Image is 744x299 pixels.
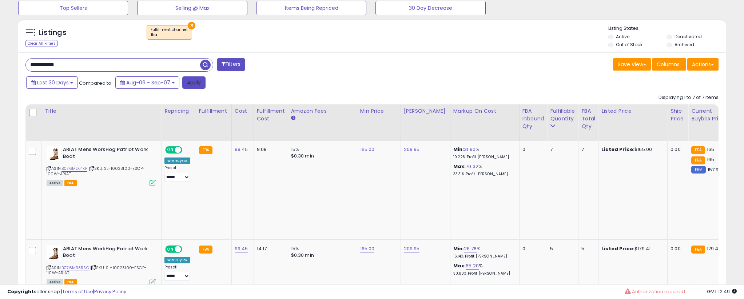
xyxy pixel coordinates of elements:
[613,58,651,71] button: Save View
[291,115,295,121] small: Amazon Fees.
[550,246,573,252] div: 5
[675,33,702,40] label: Deactivated
[166,147,175,153] span: ON
[601,246,662,252] div: $179.41
[616,33,629,40] label: Active
[47,246,156,284] div: ASIN:
[671,246,683,252] div: 0.00
[257,146,282,153] div: 9.08
[687,58,719,71] button: Actions
[659,94,719,101] div: Displaying 1 to 7 of 7 items
[453,263,514,276] div: %
[464,245,477,252] a: 26.78
[691,246,705,254] small: FBA
[137,1,247,15] button: Selling @ Max
[550,107,575,123] div: Fulfillable Quantity
[691,156,705,164] small: FBA
[199,246,212,254] small: FBA
[257,246,282,252] div: 14.17
[47,166,145,176] span: | SKU: SL-10023100-ESCP-100W-ARIAT
[453,245,464,252] b: Min:
[404,245,420,252] a: 209.95
[94,288,126,295] a: Privacy Policy
[404,146,420,153] a: 209.95
[453,163,466,170] b: Max:
[47,265,147,276] span: | SKU: SL-10023100-ESCP-110W-ARIAT
[45,107,158,115] div: Title
[522,146,542,153] div: 0
[581,246,593,252] div: 5
[608,25,726,32] p: Listing States:
[453,262,466,269] b: Max:
[39,28,67,38] h5: Listings
[601,245,634,252] b: Listed Price:
[126,79,170,86] span: Aug-09 - Sep-07
[47,246,61,260] img: 41oFfZ0ov4L._SL40_.jpg
[601,107,664,115] div: Listed Price
[199,146,212,154] small: FBA
[164,166,190,182] div: Preset:
[360,245,375,252] a: 165.00
[453,172,514,177] p: 33.31% Profit [PERSON_NAME]
[18,1,128,15] button: Top Sellers
[453,146,514,160] div: %
[581,146,593,153] div: 7
[166,246,175,252] span: ON
[61,265,89,271] a: B076MR3RSC
[115,76,179,89] button: Aug-09 - Sep-07
[601,146,662,153] div: $165.00
[450,104,519,141] th: The percentage added to the cost of goods (COGS) that forms the calculator for Min & Max prices.
[453,163,514,177] div: %
[79,80,112,87] span: Compared to:
[151,27,188,38] span: Fulfillment channel :
[360,107,398,115] div: Min Price
[291,153,351,159] div: $0.30 min
[164,107,193,115] div: Repricing
[453,254,514,259] p: 16.14% Profit [PERSON_NAME]
[235,245,248,252] a: 99.45
[199,107,228,115] div: Fulfillment
[671,107,685,123] div: Ship Price
[708,166,722,173] span: 157.95
[453,107,516,115] div: Markup on Cost
[181,246,193,252] span: OFF
[47,180,63,186] span: All listings currently available for purchase on Amazon
[652,58,686,71] button: Columns
[291,246,351,252] div: 15%
[466,262,479,270] a: 65.20
[25,40,58,47] div: Clear All Filters
[671,146,683,153] div: 0.00
[464,146,476,153] a: 31.90
[453,246,514,259] div: %
[616,41,642,48] label: Out of Stock
[182,76,206,89] button: Apply
[375,1,485,15] button: 30 Day Decrease
[37,79,69,86] span: Last 30 Days
[61,166,87,172] a: B076MDL4KP
[291,252,351,259] div: $0.30 min
[453,155,514,160] p: 19.22% Profit [PERSON_NAME]
[256,1,366,15] button: Items Being Repriced
[675,41,694,48] label: Archived
[691,146,705,154] small: FBA
[181,147,193,153] span: OFF
[26,76,78,89] button: Last 30 Days
[291,146,351,153] div: 15%
[164,158,190,164] div: Win BuyBox
[235,107,251,115] div: Cost
[63,246,151,261] b: ARIAT Mens WorkHog Patriot Work Boot
[601,146,634,153] b: Listed Price:
[522,107,544,130] div: FBA inbound Qty
[550,146,573,153] div: 7
[188,22,195,29] button: ×
[235,146,248,153] a: 99.45
[707,245,720,252] span: 179.41
[151,32,188,37] div: fba
[7,288,126,295] div: seller snap | |
[291,107,354,115] div: Amazon Fees
[581,107,595,130] div: FBA Total Qty
[707,288,737,295] span: 2025-10-8 12:49 GMT
[47,146,61,161] img: 41oFfZ0ov4L._SL40_.jpg
[63,146,151,162] b: ARIAT Mens WorkHog Patriot Work Boot
[522,246,542,252] div: 0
